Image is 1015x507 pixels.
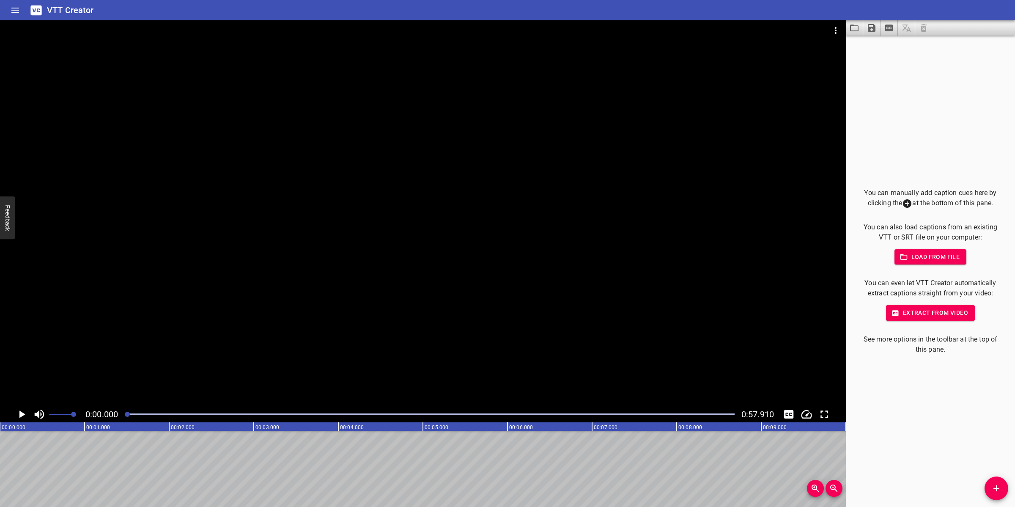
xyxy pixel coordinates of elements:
button: Toggle fullscreen [816,406,832,422]
button: Video Options [826,20,846,41]
text: 00:05.000 [425,424,448,430]
text: 00:03.000 [255,424,279,430]
button: Toggle mute [31,406,47,422]
span: Set video volume [71,412,76,417]
span: Add some captions below, then you can translate them. [898,20,915,36]
button: Extract captions from video [881,20,898,36]
span: Extract from video [893,308,968,318]
text: 00:06.000 [509,424,533,430]
span: Current Time [85,409,118,419]
text: 00:02.000 [171,424,195,430]
h6: VTT Creator [47,3,94,17]
button: Extract from video [886,305,975,321]
text: 00:09.000 [763,424,787,430]
button: Play/Pause [14,406,30,422]
button: Add Cue [985,477,1008,500]
div: Play progress [125,413,735,415]
button: Load from file [894,249,967,265]
button: Zoom In [807,480,824,497]
button: Toggle captions [781,406,797,422]
button: Zoom Out [826,480,842,497]
text: 00:07.000 [594,424,617,430]
text: 00:01.000 [86,424,110,430]
text: 00:08.000 [678,424,702,430]
button: Save captions to file [863,20,881,36]
p: You can even let VTT Creator automatically extract captions straight from your video: [859,278,1001,298]
button: Change Playback Speed [798,406,815,422]
p: You can also load captions from an existing VTT or SRT file on your computer: [859,222,1001,242]
span: Load from file [901,252,960,262]
text: 00:00.000 [2,424,25,430]
p: You can manually add caption cues here by clicking the at the bottom of this pane. [859,188,1001,209]
svg: Load captions from file [849,23,859,33]
svg: Extract captions from video [884,23,894,33]
p: See more options in the toolbar at the top of this pane. [859,334,1001,355]
text: 00:04.000 [340,424,364,430]
span: Video Duration [741,409,774,419]
svg: Save captions to file [867,23,877,33]
button: Load captions from file [846,20,863,36]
